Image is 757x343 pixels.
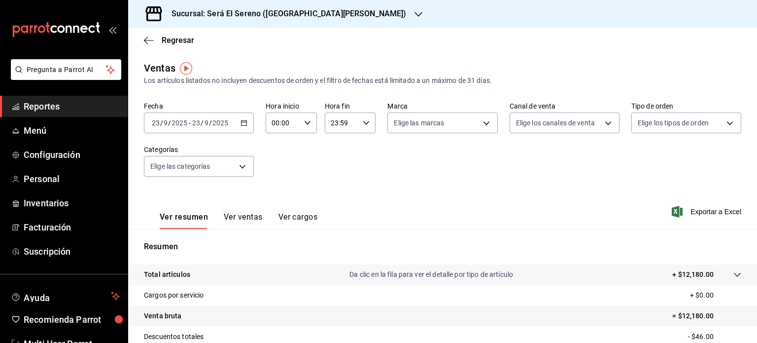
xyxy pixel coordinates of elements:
span: Facturación [24,221,120,234]
button: Ver ventas [224,212,263,229]
div: Los artículos listados no incluyen descuentos de orden y el filtro de fechas está limitado a un m... [144,76,741,86]
p: + $0.00 [690,290,741,301]
button: Ver resumen [160,212,208,229]
p: Total artículos [144,269,190,280]
input: -- [163,119,168,127]
span: / [168,119,171,127]
label: Hora fin [325,103,376,110]
span: / [209,119,212,127]
span: Reportes [24,100,120,113]
span: Pregunta a Parrot AI [27,65,106,75]
h3: Sucursal: Será El Sereno ([GEOGRAPHIC_DATA][PERSON_NAME]) [164,8,407,20]
p: - $46.00 [688,332,741,342]
span: Configuración [24,148,120,161]
input: -- [192,119,201,127]
input: -- [151,119,160,127]
img: Tooltip marker [180,62,192,75]
span: Menú [24,124,120,137]
span: - [189,119,191,127]
span: Elige las categorías [150,161,210,171]
span: / [160,119,163,127]
span: Ayuda [24,290,107,302]
span: Elige los canales de venta [516,118,595,128]
p: + $12,180.00 [672,269,714,280]
button: Exportar a Excel [674,206,741,218]
span: / [201,119,204,127]
div: navigation tabs [160,212,317,229]
input: ---- [171,119,188,127]
span: Elige los tipos de orden [638,118,709,128]
span: Suscripción [24,245,120,258]
span: Inventarios [24,196,120,210]
p: Venta bruta [144,311,181,321]
label: Canal de venta [510,103,619,110]
p: Descuentos totales [144,332,204,342]
button: Pregunta a Parrot AI [11,59,121,80]
span: Regresar [162,36,194,45]
input: ---- [212,119,229,127]
label: Marca [387,103,497,110]
a: Pregunta a Parrot AI [7,72,121,82]
div: Ventas [144,61,175,76]
span: Recomienda Parrot [24,313,120,326]
span: Elige las marcas [394,118,444,128]
p: Resumen [144,241,741,253]
p: Cargos por servicio [144,290,204,301]
p: Da clic en la fila para ver el detalle por tipo de artículo [349,269,513,280]
label: Categorías [144,146,254,153]
label: Fecha [144,103,254,110]
button: Regresar [144,36,194,45]
span: Personal [24,172,120,186]
label: Tipo de orden [631,103,741,110]
label: Hora inicio [266,103,317,110]
button: Ver cargos [278,212,318,229]
button: open_drawer_menu [108,26,116,34]
input: -- [204,119,209,127]
p: = $12,180.00 [672,311,741,321]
